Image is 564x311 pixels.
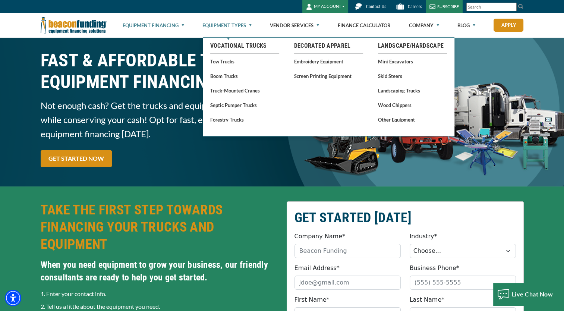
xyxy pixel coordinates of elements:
a: Vocational Trucks [210,41,279,50]
a: Finance Calculator [337,13,390,37]
label: Business Phone* [410,264,459,273]
p: 2. Tell us a little about the equipment you need. [41,302,278,311]
p: 1. Enter your contact info. [41,289,278,298]
a: Apply [494,19,523,32]
span: EQUIPMENT FINANCING [41,71,278,93]
img: Search [518,3,524,9]
a: Equipment Financing [123,13,184,37]
a: GET STARTED NOW [41,150,112,167]
a: Blog [457,13,475,37]
a: Landscape/Hardscape [378,41,447,50]
input: Beacon Funding [294,244,401,258]
a: Tow Trucks [210,57,279,66]
input: jdoe@gmail.com [294,276,401,290]
a: Vendor Services [270,13,319,37]
a: Company [409,13,439,37]
div: Accessibility Menu [5,290,21,306]
label: Industry* [410,232,437,241]
a: Embroidery Equipment [294,57,363,66]
a: Clear search text [509,4,515,10]
img: Beacon Funding Corporation logo [41,13,107,37]
a: Equipment Types [202,13,252,37]
input: Search [466,3,517,11]
a: Forestry Trucks [210,115,279,124]
span: Not enough cash? Get the trucks and equipment you need while conserving your cash! Opt for fast, ... [41,98,278,141]
label: Email Address* [294,264,340,273]
h2: TAKE THE FIRST STEP TOWARDS FINANCING YOUR TRUCKS AND EQUIPMENT [41,201,278,253]
a: Landscaping Trucks [378,86,447,95]
a: Septic Pumper Trucks [210,100,279,110]
h4: When you need equipment to grow your business, our friendly consultants are ready to help you get... [41,258,278,284]
span: Careers [408,4,422,9]
a: Decorated Apparel [294,41,363,50]
a: Skid Steers [378,71,447,81]
label: First Name* [294,295,330,304]
a: Truck-Mounted Cranes [210,86,279,95]
h2: GET STARTED [DATE] [294,209,516,226]
a: Wood Chippers [378,100,447,110]
label: Company Name* [294,232,345,241]
label: Last Name* [410,295,445,304]
a: Other Equipment [378,115,447,124]
button: Live Chat Now [493,283,557,305]
input: (555) 555-5555 [410,276,516,290]
a: Mini Excavators [378,57,447,66]
span: Contact Us [366,4,386,9]
span: Live Chat Now [512,290,553,298]
a: Boom Trucks [210,71,279,81]
a: Screen Printing Equipment [294,71,363,81]
h1: FAST & AFFORDABLE TRUCK & [41,50,278,93]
